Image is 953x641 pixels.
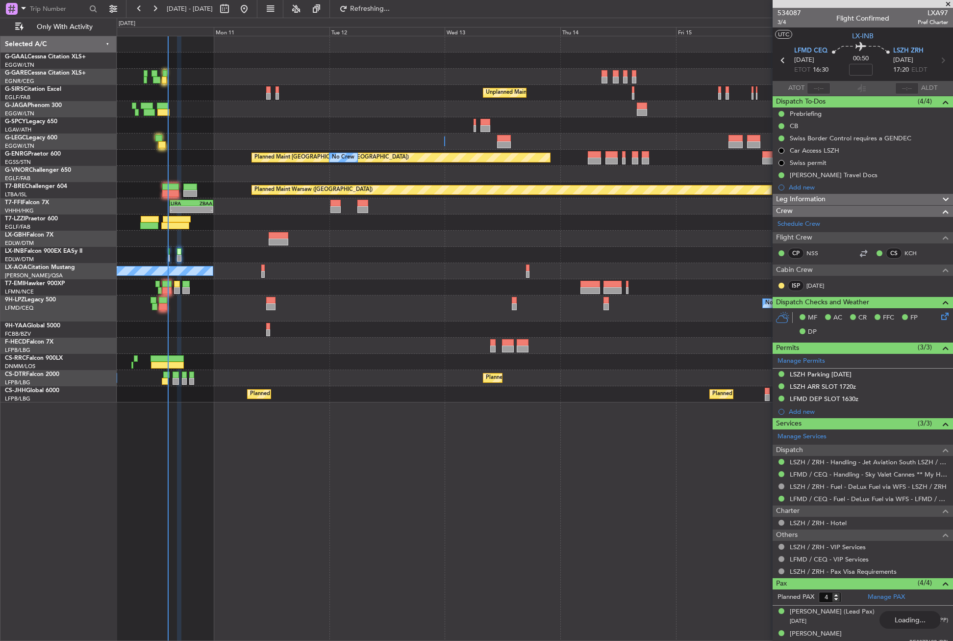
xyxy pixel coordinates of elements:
a: VHHH/HKG [5,207,34,214]
div: [PERSON_NAME] Travel Docs [790,171,878,179]
span: Others [776,530,798,541]
span: 00:50 [853,54,869,64]
span: Services [776,418,802,429]
span: LSZH ZRH [893,46,924,56]
span: T7-EMI [5,281,24,287]
a: G-LEGCLegacy 600 [5,135,57,141]
a: LGAV/ATH [5,126,31,134]
span: Dispatch Checks and Weather [776,297,869,308]
a: EDLW/DTM [5,240,34,247]
span: G-ENRG [5,151,28,157]
a: G-GAALCessna Citation XLS+ [5,54,86,60]
span: FP [910,313,918,323]
span: G-GARE [5,70,27,76]
span: T7-LZZI [5,216,25,222]
span: 9H-LPZ [5,297,25,303]
span: LXA97 [918,8,948,18]
a: 9H-LPZLegacy 500 [5,297,56,303]
a: G-SIRSCitation Excel [5,86,61,92]
span: G-GAAL [5,54,27,60]
a: Schedule Crew [777,219,820,229]
a: [PERSON_NAME]/QSA [5,272,63,279]
span: (3/3) [918,418,932,428]
div: Tue 12 [329,27,445,36]
a: NSS [806,249,828,258]
a: LFMD / CEQ - Handling - Sky Valet Cannes ** My Handling**LFMD / CEQ [790,470,948,479]
div: No Crew [765,296,788,311]
a: G-VNORChallenger 650 [5,167,71,173]
a: LFPB/LBG [5,347,30,354]
a: EGSS/STN [5,159,31,166]
span: Charter [776,506,800,517]
span: [DATE] [790,617,806,625]
span: G-JAGA [5,103,27,108]
a: KCH [904,249,927,258]
a: F-HECDFalcon 7X [5,339,53,345]
div: ISP [788,280,804,291]
div: [PERSON_NAME] [790,629,842,639]
div: [PERSON_NAME] (Lead Pax) [790,607,875,617]
span: (3/3) [918,342,932,352]
div: Mon 11 [214,27,329,36]
a: T7-FFIFalcon 7X [5,200,49,206]
div: Swiss permit [790,159,827,167]
div: Prebriefing [790,109,822,118]
a: LSZH / ZRH - Pax Visa Requirements [790,567,897,576]
div: CB [790,122,798,130]
a: LFMN/NCE [5,288,34,295]
a: 9H-YAAGlobal 5000 [5,323,60,329]
span: 16:30 [813,65,828,75]
a: G-SPCYLegacy 650 [5,119,57,125]
a: T7-EMIHawker 900XP [5,281,65,287]
span: FFC [883,313,894,323]
div: Car Access LSZH [790,146,839,155]
div: Add new [789,407,948,416]
div: Planned Maint Warsaw ([GEOGRAPHIC_DATA]) [254,183,373,197]
span: Permits [776,343,799,354]
span: T7-FFI [5,200,22,206]
a: EGGW/LTN [5,142,34,150]
span: ETOT [794,65,810,75]
span: T7-BRE [5,184,25,189]
div: LSZH ARR SLOT 1720z [790,382,856,391]
span: CS-JHH [5,388,26,394]
a: LX-GBHFalcon 7X [5,232,53,238]
div: Planned Maint [GEOGRAPHIC_DATA] ([GEOGRAPHIC_DATA]) [712,387,867,401]
div: Unplanned Maint [GEOGRAPHIC_DATA] ([GEOGRAPHIC_DATA]) [486,85,647,100]
span: Cabin Crew [776,265,813,276]
span: F-HECD [5,339,26,345]
input: --:-- [807,82,830,94]
a: LSZH / ZRH - Handling - Jet Aviation South LSZH / ZRH [790,458,948,466]
span: G-VNOR [5,167,29,173]
a: [DATE] [806,281,828,290]
a: G-ENRGPraetor 600 [5,151,61,157]
a: Manage Services [777,432,827,442]
span: LX-INB [5,248,24,254]
span: DP [808,327,817,337]
div: No Crew [332,150,354,165]
a: G-JAGAPhenom 300 [5,103,62,108]
a: LFMD/CEQ [5,304,33,312]
span: 3/4 [777,18,801,27]
span: Crew [776,206,793,217]
span: [DATE] - [DATE] [167,4,213,13]
a: LSZH / ZRH - Fuel - DeLux Fuel via WFS - LSZH / ZRH [790,482,947,491]
span: CS-RRC [5,355,26,361]
a: EGLF/FAB [5,175,30,182]
a: Manage PAX [868,592,905,602]
span: (4/4) [918,96,932,107]
div: Sun 10 [98,27,214,36]
span: CS-DTR [5,372,26,377]
div: CP [788,248,804,259]
a: EGLF/FAB [5,223,30,231]
span: Dispatch To-Dos [776,96,826,107]
span: [DATE] [893,55,913,65]
a: LSZH / ZRH - VIP Services [790,543,866,551]
div: Wed 13 [445,27,560,36]
a: EGNR/CEG [5,78,34,85]
div: CS [886,248,902,259]
div: Planned Maint [GEOGRAPHIC_DATA] ([GEOGRAPHIC_DATA]) [254,150,409,165]
a: T7-BREChallenger 604 [5,184,67,189]
a: T7-LZZIPraetor 600 [5,216,58,222]
span: LX-AOA [5,265,27,270]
